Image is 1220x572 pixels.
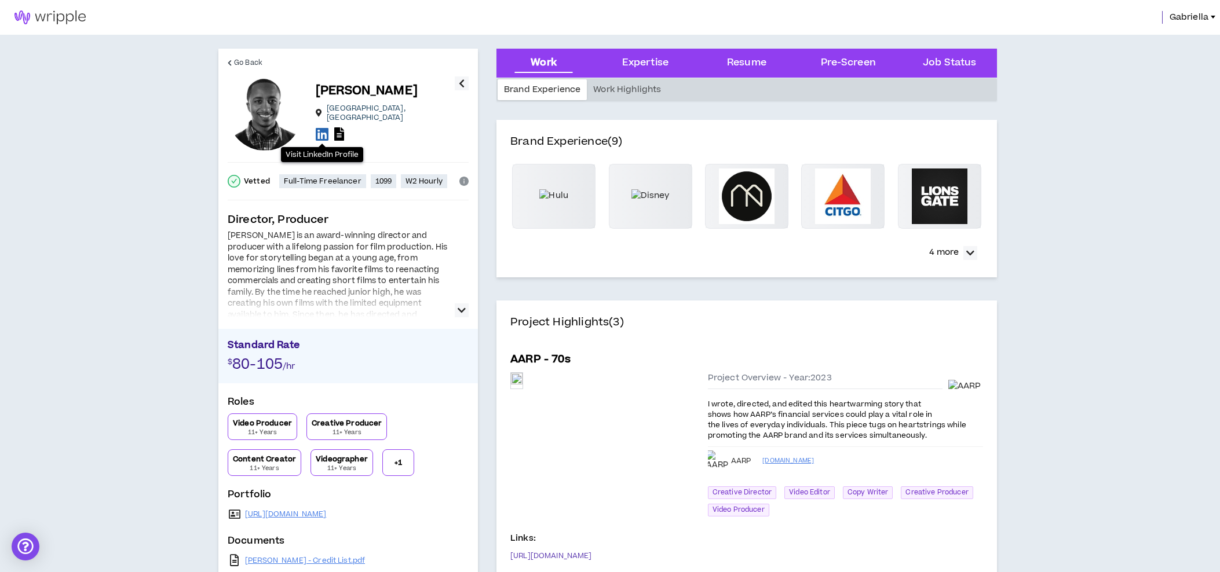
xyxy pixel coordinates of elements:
div: Devante B. [228,76,302,151]
img: CITGO [815,168,871,224]
h4: Project Highlights (3) [510,314,983,344]
p: Creative Producer [312,419,382,428]
span: I wrote, directed, and edited this heartwarming story that shows how AARP’s financial services co... [708,399,966,441]
p: 1099 [375,177,392,186]
p: Documents [228,534,469,552]
h4: Links: [510,533,536,544]
img: Disney [631,189,670,202]
a: [URL][DOMAIN_NAME] [510,551,592,560]
a: [URL][DOMAIN_NAME] [245,509,327,519]
span: Project Overview - Year: 2023 [708,372,832,384]
p: [GEOGRAPHIC_DATA] , [GEOGRAPHIC_DATA] [327,104,455,122]
p: Full-Time Freelancer [284,177,361,186]
h4: Brand Experience (9) [510,134,983,164]
p: Roles [228,395,469,413]
div: [PERSON_NAME] is an award-winning director and producer with a lifelong passion for film producti... [228,230,448,411]
span: Copy Writer [843,486,893,499]
p: 11+ Years [248,428,277,437]
span: Creative Producer [901,486,973,499]
div: Resume [727,56,766,71]
img: DIY Network [719,168,775,224]
span: $ [228,357,232,367]
span: Go Back [234,57,262,68]
span: AARP [731,456,751,465]
p: 4 more [929,246,959,259]
p: Visit LinkedIn Profile [286,150,359,160]
p: Director, Producer [228,212,469,228]
div: Work [531,56,557,71]
img: Entertainment One [912,168,967,224]
a: [DOMAIN_NAME] [762,455,983,467]
div: Work Highlights [587,79,667,100]
p: 11+ Years [333,428,361,437]
span: Video Editor [784,486,835,499]
img: AARP [948,380,981,393]
p: Videographer [316,454,368,464]
p: Vetted [244,177,270,186]
h5: AARP - 70s [510,351,571,368]
span: /hr [283,360,295,372]
button: +1 [382,449,414,476]
p: Content Creator [233,454,296,464]
p: W2 Hourly [406,177,443,186]
p: 11+ Years [250,464,279,473]
span: Video Producer [708,504,769,516]
p: Portfolio [228,487,469,506]
img: Hulu [539,189,568,202]
p: + 1 [395,458,402,467]
span: check-circle [228,175,240,188]
img: AARP [706,450,729,471]
button: 4 more [923,243,983,263]
span: 80-105 [232,354,283,375]
div: Expertise [622,56,669,71]
div: Job Status [923,56,976,71]
p: 11+ Years [327,464,356,473]
a: [PERSON_NAME] - Credit List.pdf [245,556,365,565]
div: Brand Experience [498,79,587,100]
span: Creative Director [708,486,776,499]
p: Standard Rate [228,338,469,355]
div: Pre-Screen [821,56,876,71]
p: Video Producer [233,419,292,428]
p: [PERSON_NAME] [316,83,418,99]
a: Go Back [228,49,262,76]
span: info-circle [459,177,469,186]
div: AARP aarpmagazine.org [706,450,729,471]
span: Gabriella [1170,11,1208,24]
div: Open Intercom Messenger [12,533,39,560]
